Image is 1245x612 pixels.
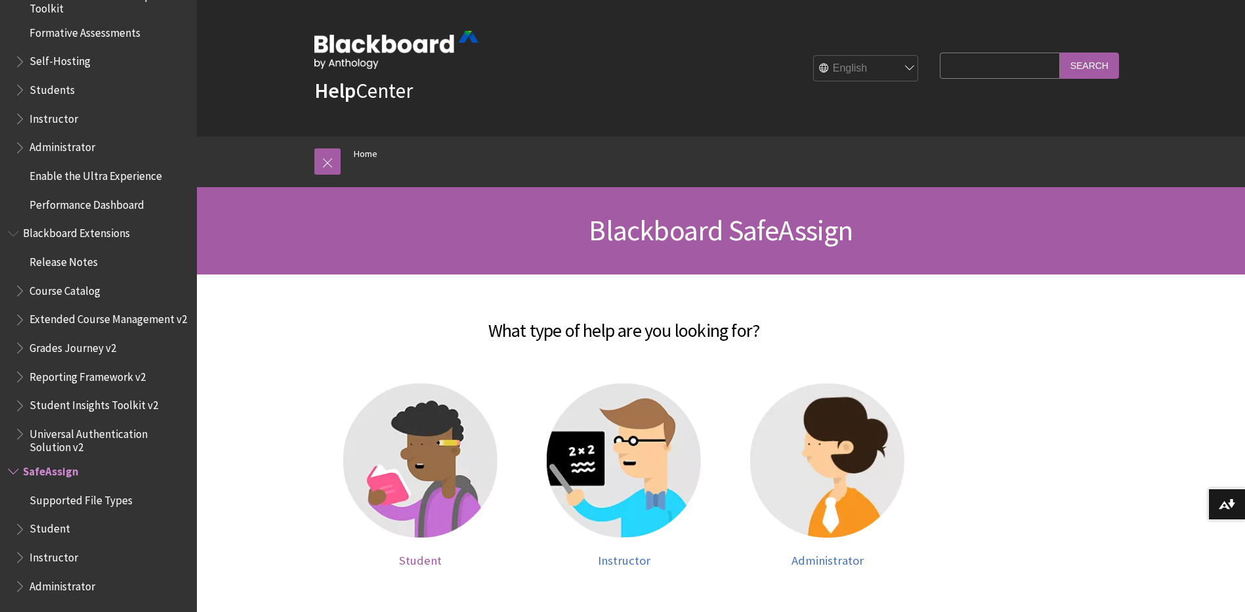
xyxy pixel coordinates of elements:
[23,460,79,478] span: SafeAssign
[8,460,189,597] nav: Book outline for Blackboard SafeAssign
[30,337,116,355] span: Grades Journey v2
[343,383,497,538] img: Student help
[8,223,189,454] nav: Book outline for Blackboard Extensions
[30,22,140,39] span: Formative Assessments
[30,395,158,412] span: Student Insights Toolkit v2
[791,553,864,568] span: Administrator
[1060,53,1119,78] input: Search
[23,223,130,240] span: Blackboard Extensions
[30,79,75,97] span: Students
[30,194,144,211] span: Performance Dashboard
[547,383,701,538] img: Instructor help
[30,165,162,183] span: Enable the Ultra Experience
[399,553,442,568] span: Student
[30,108,78,125] span: Instructor
[739,383,916,568] a: Administrator help Administrator
[314,77,413,104] a: HelpCenter
[217,301,1031,344] h2: What type of help are you looking for?
[750,383,904,538] img: Administrator help
[598,553,650,568] span: Instructor
[30,51,91,68] span: Self-Hosting
[332,383,509,568] a: Student help Student
[814,56,919,82] select: Site Language Selector
[30,366,146,383] span: Reporting Framework v2
[30,280,100,297] span: Course Catalog
[30,489,133,507] span: Supported File Types
[30,546,78,564] span: Instructor
[30,309,187,326] span: Extended Course Management v2
[314,77,356,104] strong: Help
[30,251,98,269] span: Release Notes
[30,423,188,454] span: Universal Authentication Solution v2
[589,212,853,248] span: Blackboard SafeAssign
[30,518,70,536] span: Student
[30,137,95,154] span: Administrator
[314,31,478,69] img: Blackboard by Anthology
[536,383,713,568] a: Instructor help Instructor
[354,146,377,162] a: Home
[30,575,95,593] span: Administrator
